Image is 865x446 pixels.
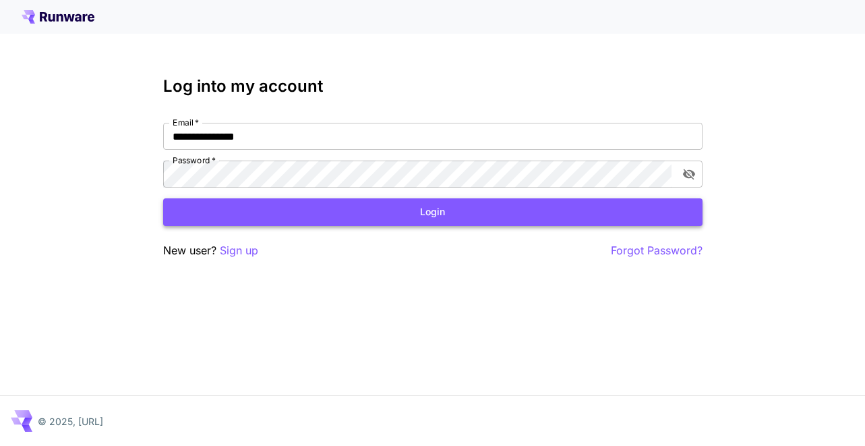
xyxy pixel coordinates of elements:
p: New user? [163,242,258,259]
button: Forgot Password? [611,242,703,259]
button: Login [163,198,703,226]
label: Email [173,117,199,128]
button: toggle password visibility [677,162,701,186]
label: Password [173,155,216,166]
button: Sign up [220,242,258,259]
h3: Log into my account [163,77,703,96]
p: © 2025, [URL] [38,414,103,428]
